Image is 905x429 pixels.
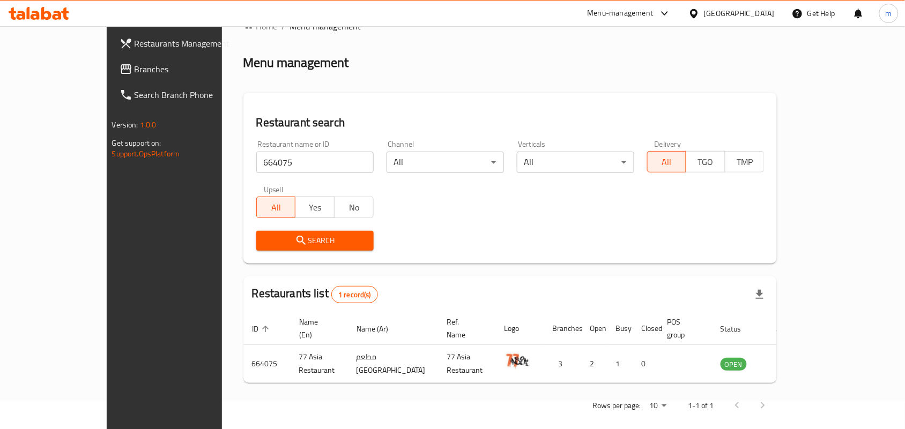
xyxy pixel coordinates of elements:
[295,197,335,218] button: Yes
[544,345,582,383] td: 3
[588,7,654,20] div: Menu-management
[256,231,374,251] button: Search
[447,315,483,341] span: Ref. Name
[140,118,157,132] span: 1.0.0
[299,315,335,341] span: Name (En)
[607,312,633,345] th: Busy
[252,285,378,303] h2: Restaurants list
[647,151,687,172] button: All
[243,312,805,383] table: enhanced table
[721,358,747,371] span: OPEN
[256,152,374,173] input: Search for restaurant name or ID..
[135,88,249,101] span: Search Branch Phone
[645,398,671,414] div: Rows per page:
[111,31,258,56] a: Restaurants Management
[517,152,634,173] div: All
[256,115,765,131] h2: Restaurant search
[290,20,361,33] span: Menu management
[111,56,258,82] a: Branches
[334,197,374,218] button: No
[633,312,659,345] th: Closed
[112,136,161,150] span: Get support on:
[544,312,582,345] th: Branches
[243,54,349,71] h2: Menu management
[592,399,641,412] p: Rows per page:
[686,151,725,172] button: TGO
[704,7,775,19] div: [GEOGRAPHIC_DATA]
[300,200,330,215] span: Yes
[505,348,531,375] img: 77 Asia Restaurant
[243,20,278,33] a: Home
[730,154,760,170] span: TMP
[135,63,249,76] span: Branches
[655,140,681,148] label: Delivery
[582,312,607,345] th: Open
[768,312,805,345] th: Action
[496,312,544,345] th: Logo
[633,345,659,383] td: 0
[252,322,272,335] span: ID
[243,345,291,383] td: 664075
[112,118,138,132] span: Version:
[582,345,607,383] td: 2
[332,290,377,300] span: 1 record(s)
[264,186,284,193] label: Upsell
[387,152,504,173] div: All
[291,345,348,383] td: 77 Asia Restaurant
[357,322,402,335] span: Name (Ar)
[886,7,892,19] span: m
[111,82,258,108] a: Search Branch Phone
[439,345,496,383] td: 77 Asia Restaurant
[652,154,683,170] span: All
[135,37,249,50] span: Restaurants Management
[265,234,365,247] span: Search
[688,399,714,412] p: 1-1 of 1
[691,154,721,170] span: TGO
[112,147,180,161] a: Support.OpsPlatform
[777,357,797,370] div: Menu
[331,286,378,303] div: Total records count
[721,322,755,335] span: Status
[282,20,286,33] li: /
[667,315,699,341] span: POS group
[339,200,369,215] span: No
[607,345,633,383] td: 1
[725,151,765,172] button: TMP
[256,197,296,218] button: All
[747,282,773,307] div: Export file
[348,345,439,383] td: مطعم [GEOGRAPHIC_DATA]
[261,200,292,215] span: All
